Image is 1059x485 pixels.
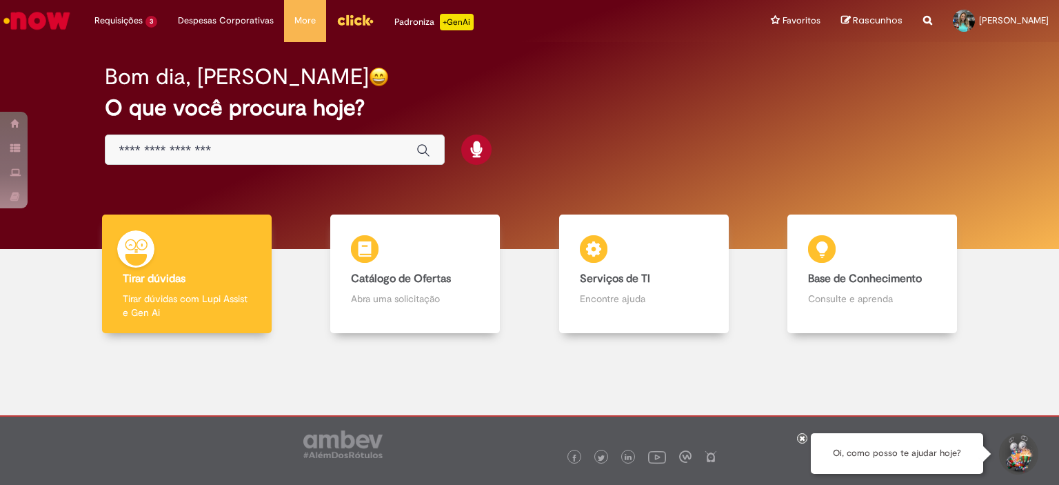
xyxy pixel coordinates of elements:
[997,433,1038,475] button: Iniciar Conversa de Suporte
[808,292,936,306] p: Consulte e aprenda
[178,14,274,28] span: Despesas Corporativas
[705,451,717,463] img: logo_footer_naosei.png
[811,433,983,474] div: Oi, como posso te ajudar hoje?
[808,272,922,286] b: Base de Conhecimento
[648,448,666,466] img: logo_footer_youtube.png
[336,10,374,30] img: click_logo_yellow_360x200.png
[598,455,605,462] img: logo_footer_twitter.png
[440,14,474,30] p: +GenAi
[758,215,987,334] a: Base de Conhecimento Consulte e aprenda
[123,272,185,286] b: Tirar dúvidas
[625,454,632,462] img: logo_footer_linkedin.png
[1,7,72,34] img: ServiceNow
[580,272,650,286] b: Serviços de TI
[351,292,479,306] p: Abra uma solicitação
[369,67,389,87] img: happy-face.png
[294,14,316,28] span: More
[853,14,902,27] span: Rascunhos
[529,215,758,334] a: Serviços de TI Encontre ajuda
[72,215,301,334] a: Tirar dúvidas Tirar dúvidas com Lupi Assist e Gen Ai
[105,96,955,120] h2: O que você procura hoje?
[145,16,157,28] span: 3
[979,14,1049,26] span: [PERSON_NAME]
[679,451,692,463] img: logo_footer_workplace.png
[783,14,820,28] span: Favoritos
[394,14,474,30] div: Padroniza
[351,272,451,286] b: Catálogo de Ofertas
[571,455,578,462] img: logo_footer_facebook.png
[105,65,369,89] h2: Bom dia, [PERSON_NAME]
[123,292,251,319] p: Tirar dúvidas com Lupi Assist e Gen Ai
[301,215,530,334] a: Catálogo de Ofertas Abra uma solicitação
[841,14,902,28] a: Rascunhos
[580,292,708,306] p: Encontre ajuda
[94,14,143,28] span: Requisições
[303,430,383,458] img: logo_footer_ambev_rotulo_gray.png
